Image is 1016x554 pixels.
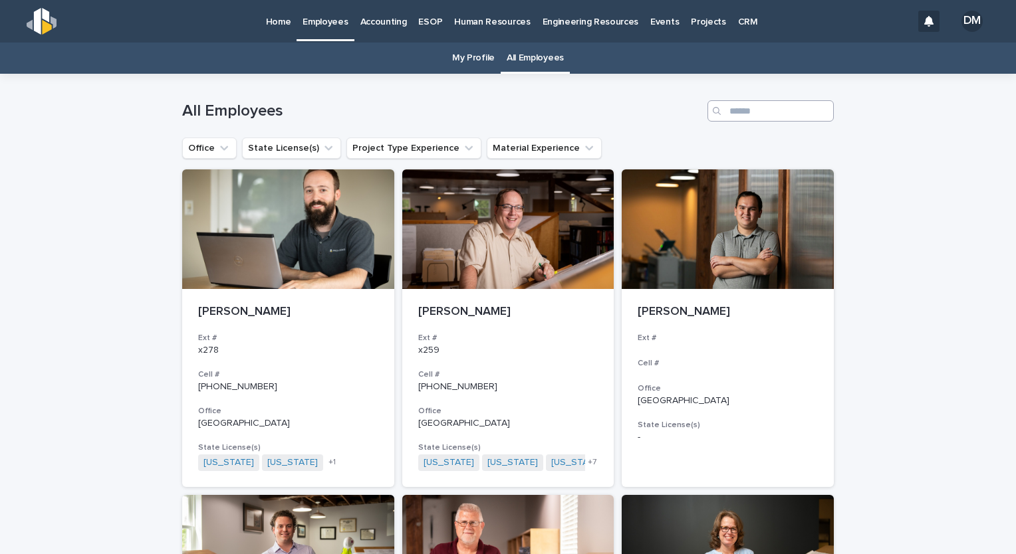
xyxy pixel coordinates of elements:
[638,358,818,369] h3: Cell #
[182,102,702,121] h1: All Employees
[198,305,378,320] p: [PERSON_NAME]
[182,169,394,487] a: [PERSON_NAME]Ext #x278Cell #[PHONE_NUMBER]Office[GEOGRAPHIC_DATA]State License(s)[US_STATE] [US_S...
[507,43,564,74] a: All Employees
[707,100,834,122] input: Search
[198,442,378,453] h3: State License(s)
[418,345,440,355] a: x259
[487,457,538,468] a: [US_STATE]
[198,382,277,391] a: [PHONE_NUMBER]
[418,418,598,429] p: [GEOGRAPHIC_DATA]
[424,457,474,468] a: [US_STATE]
[203,457,254,468] a: [US_STATE]
[346,138,481,159] button: Project Type Experience
[638,305,818,320] p: [PERSON_NAME]
[418,369,598,380] h3: Cell #
[418,305,598,320] p: [PERSON_NAME]
[198,406,378,416] h3: Office
[198,333,378,343] h3: Ext #
[622,169,834,487] a: [PERSON_NAME]Ext #Cell #Office[GEOGRAPHIC_DATA]State License(s)-
[402,169,614,487] a: [PERSON_NAME]Ext #x259Cell #[PHONE_NUMBER]Office[GEOGRAPHIC_DATA]State License(s)[US_STATE] [US_S...
[638,432,818,443] p: -
[27,8,57,35] img: s5b5MGTdWwFoU4EDV7nw
[418,442,598,453] h3: State License(s)
[452,43,495,74] a: My Profile
[328,458,336,466] span: + 1
[638,333,818,343] h3: Ext #
[418,406,598,416] h3: Office
[242,138,341,159] button: State License(s)
[638,395,818,407] p: [GEOGRAPHIC_DATA]
[551,457,602,468] a: [US_STATE]
[487,138,602,159] button: Material Experience
[638,383,818,394] h3: Office
[638,420,818,430] h3: State License(s)
[182,138,237,159] button: Office
[418,333,598,343] h3: Ext #
[198,418,378,429] p: [GEOGRAPHIC_DATA]
[961,11,983,32] div: DM
[198,345,219,355] a: x278
[198,369,378,380] h3: Cell #
[588,458,596,466] span: + 7
[267,457,318,468] a: [US_STATE]
[418,382,497,391] a: [PHONE_NUMBER]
